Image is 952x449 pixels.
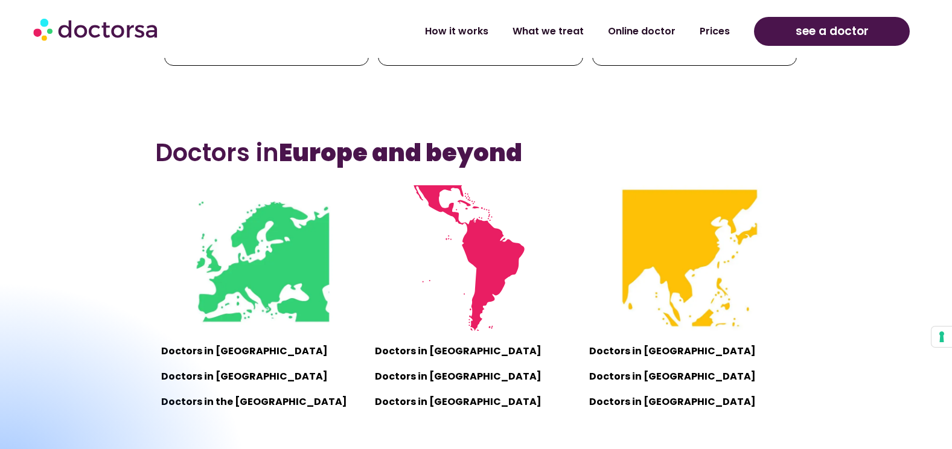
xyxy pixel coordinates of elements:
[403,185,549,331] img: Mini map of the countries where Doctorsa is available - Latin America
[596,18,688,45] a: Online doctor
[931,326,952,347] button: Your consent preferences for tracking technologies
[375,368,577,385] p: Doctors in [GEOGRAPHIC_DATA]
[155,138,797,167] h3: Doctors in
[375,393,577,410] p: Doctors in [GEOGRAPHIC_DATA]
[161,368,363,385] p: Doctors in [GEOGRAPHIC_DATA]
[688,18,742,45] a: Prices
[190,185,335,331] img: Mini map of the countries where Doctorsa is available - Europe, UK and Turkey
[375,343,577,360] p: Doctors in [GEOGRAPHIC_DATA]
[589,393,791,410] p: Doctors in [GEOGRAPHIC_DATA]
[754,17,910,46] a: see a doctor
[279,136,522,170] b: Europe and beyond
[161,343,363,360] p: Doctors in [GEOGRAPHIC_DATA]
[161,393,363,410] p: Doctors in the [GEOGRAPHIC_DATA]
[796,22,869,41] span: see a doctor
[589,343,791,360] p: Doctors in [GEOGRAPHIC_DATA]
[617,185,762,331] img: Mini map of the countries where Doctorsa is available - Southeast Asia
[589,368,791,385] p: Doctors in [GEOGRAPHIC_DATA]
[413,18,500,45] a: How it works
[250,18,742,45] nav: Menu
[500,18,596,45] a: What we treat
